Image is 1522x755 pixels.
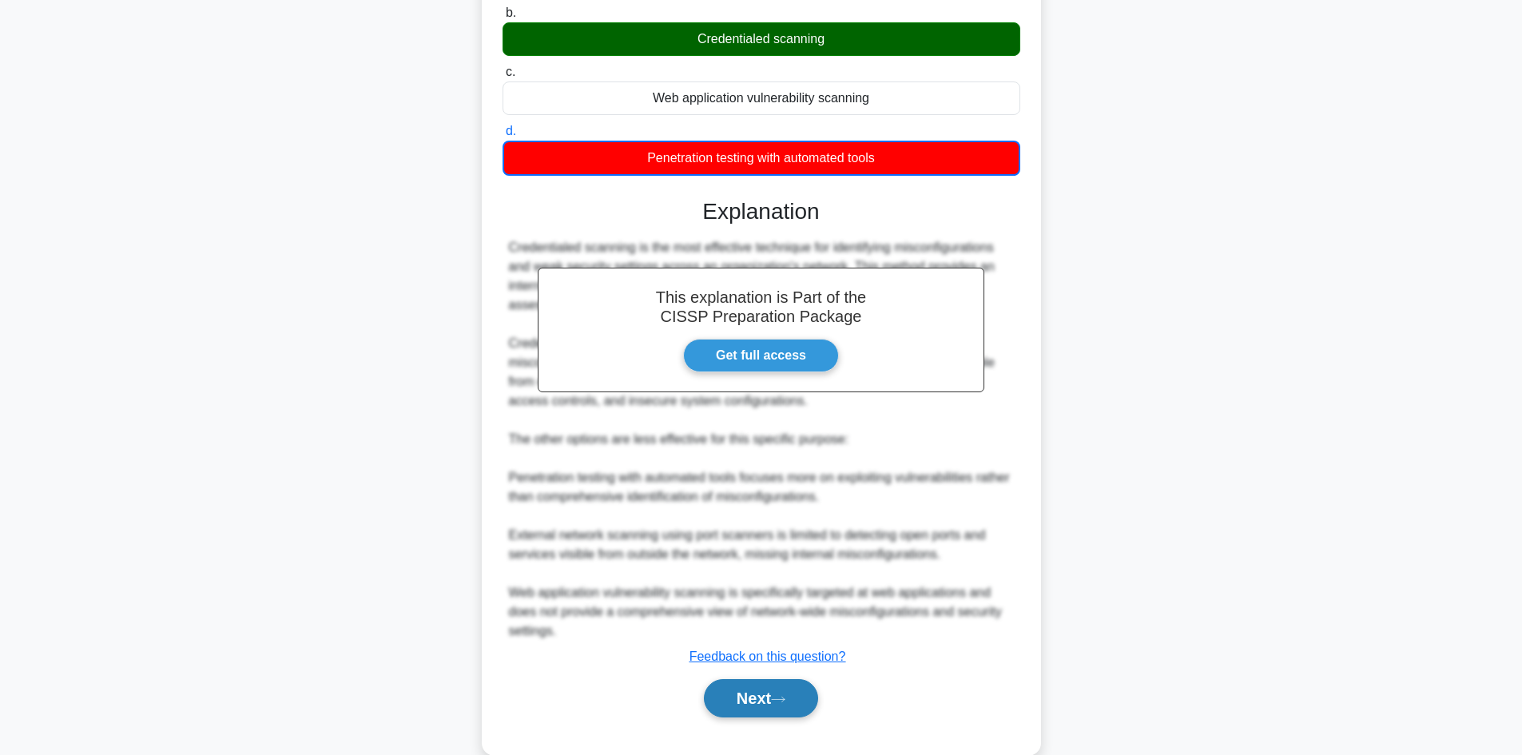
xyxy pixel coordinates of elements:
a: Feedback on this question? [689,650,846,663]
button: Next [704,679,818,717]
span: b. [506,6,516,19]
h3: Explanation [512,198,1011,225]
span: c. [506,65,515,78]
div: Credentialed scanning is the most effective technique for identifying misconfigurations and weak ... [509,238,1014,641]
div: Web application vulnerability scanning [503,81,1020,115]
a: Get full access [683,339,839,372]
span: d. [506,124,516,137]
div: Penetration testing with automated tools [503,141,1020,176]
div: Credentialed scanning [503,22,1020,56]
